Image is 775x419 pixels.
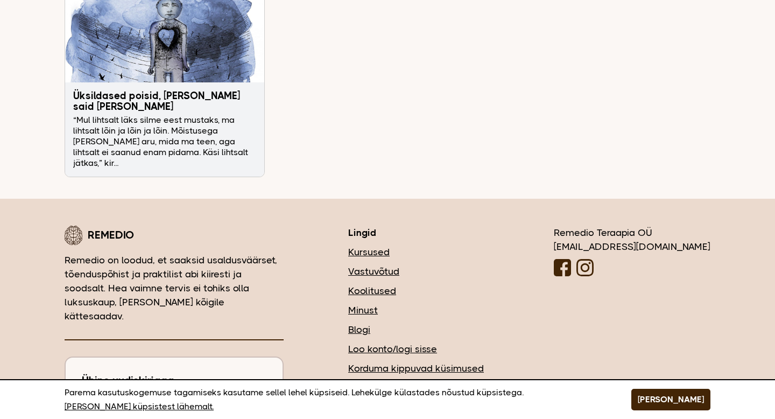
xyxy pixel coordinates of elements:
[348,245,489,259] a: Kursused
[554,259,571,276] img: Facebooki logo
[348,323,489,337] a: Blogi
[576,259,594,276] img: Instagrammi logo
[73,90,256,112] h3: Üksildased poisid, [PERSON_NAME] said [PERSON_NAME]
[348,284,489,298] a: Koolitused
[348,361,489,375] a: Korduma kippuvad küsimused
[348,342,489,356] a: Loo konto/logi sisse
[73,115,256,169] p: “Mul lihtsalt läks silme eest mustaks, ma lihtsalt lõin ja lõin ja lõin. Mõistusega [PERSON_NAME]...
[348,264,489,278] a: Vastuvõtud
[82,374,266,388] h2: Ühine uudiskirjaga
[65,386,604,414] p: Parema kasutuskogemuse tagamiseks kasutame sellel lehel küpsiseid. Lehekülge külastades nõustud k...
[554,226,710,280] div: Remedio Teraapia OÜ
[65,400,214,414] a: [PERSON_NAME] küpsistest lähemalt.
[65,226,284,245] div: Remedio
[631,389,710,410] button: [PERSON_NAME]
[554,240,710,254] div: [EMAIL_ADDRESS][DOMAIN_NAME]
[65,253,284,323] p: Remedio on loodud, et saaksid usaldusväärset, tõenduspõhist ja praktilist abi kiiresti ja soodsal...
[348,226,489,240] h3: Lingid
[348,303,489,317] a: Minust
[65,226,82,245] img: Remedio logo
